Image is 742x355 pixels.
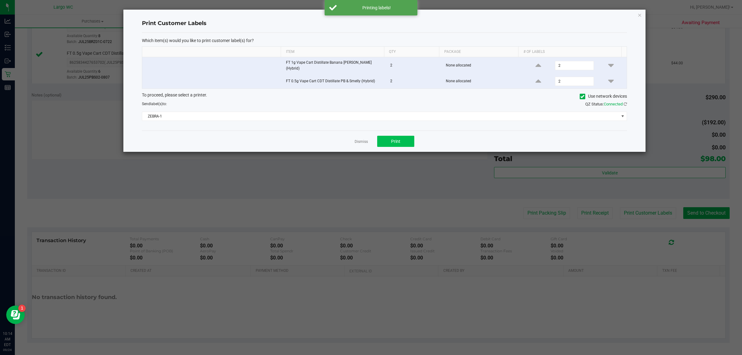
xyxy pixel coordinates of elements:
[377,136,414,147] button: Print
[282,74,386,88] td: FT 0.5g Vape Cart CDT Distillate PB & Smelly (Hybrid)
[442,57,522,74] td: None allocated
[384,47,439,57] th: Qty
[281,47,384,57] th: Item
[580,93,627,100] label: Use network devices
[518,47,621,57] th: # of labels
[442,74,522,88] td: None allocated
[391,139,400,144] span: Print
[604,102,623,106] span: Connected
[386,57,442,74] td: 2
[142,19,627,28] h4: Print Customer Labels
[386,74,442,88] td: 2
[18,305,26,312] iframe: Resource center unread badge
[142,112,619,121] span: ZEBRA-1
[142,102,167,106] span: Send to:
[439,47,518,57] th: Package
[282,57,386,74] td: FT 1g Vape Cart Distillate Banana [PERSON_NAME] (Hybrid)
[340,5,413,11] div: Printing labels!
[137,92,632,101] div: To proceed, please select a printer.
[142,38,627,43] p: Which item(s) would you like to print customer label(s) for?
[6,306,25,324] iframe: Resource center
[355,139,368,144] a: Dismiss
[585,102,627,106] span: QZ Status:
[150,102,163,106] span: label(s)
